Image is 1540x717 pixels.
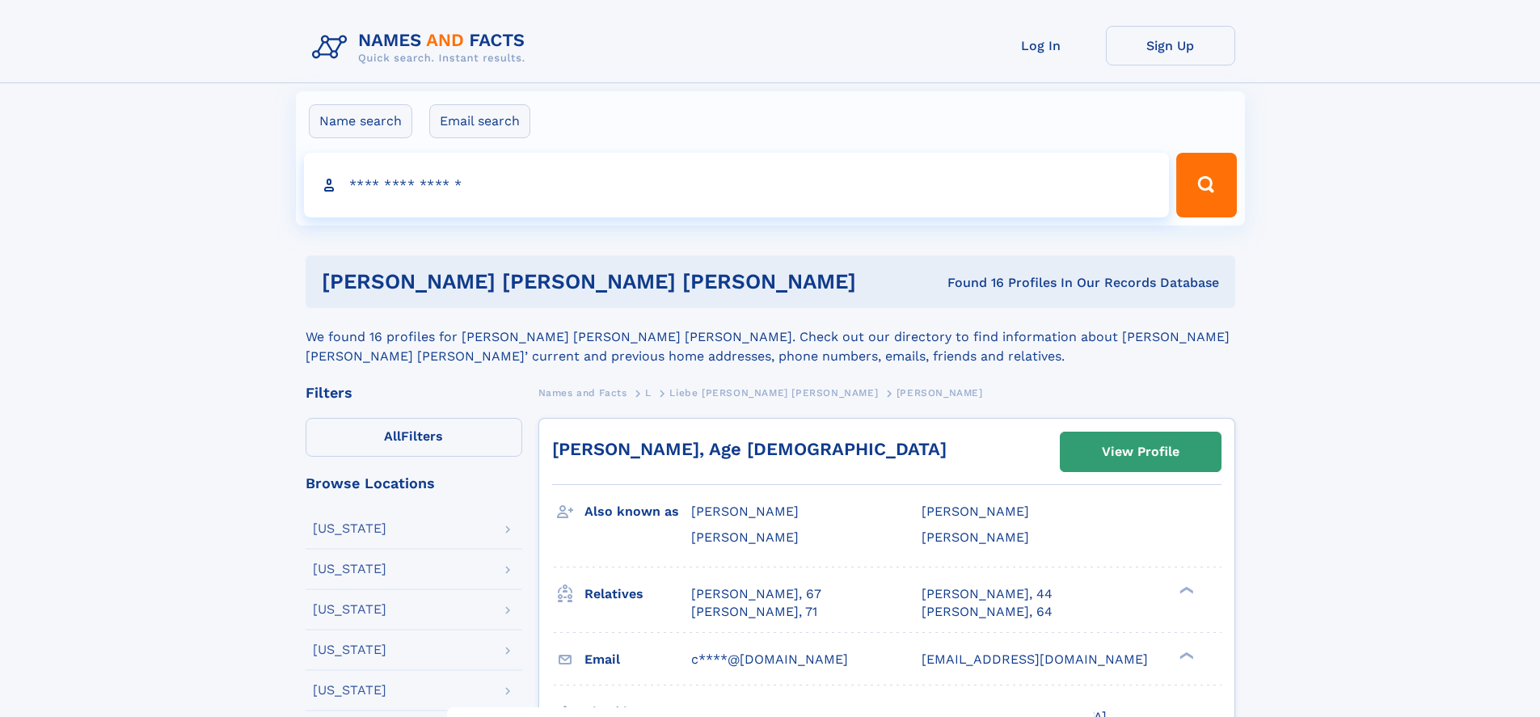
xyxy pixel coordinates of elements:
[384,428,401,444] span: All
[897,387,983,399] span: [PERSON_NAME]
[429,104,530,138] label: Email search
[584,498,691,525] h3: Also known as
[313,643,386,656] div: [US_STATE]
[306,308,1235,366] div: We found 16 profiles for [PERSON_NAME] [PERSON_NAME] [PERSON_NAME]. Check out our directory to fi...
[901,274,1219,292] div: Found 16 Profiles In Our Records Database
[1175,584,1195,595] div: ❯
[691,504,799,519] span: [PERSON_NAME]
[306,476,522,491] div: Browse Locations
[1102,433,1179,470] div: View Profile
[1061,432,1221,471] a: View Profile
[313,563,386,576] div: [US_STATE]
[691,585,821,603] a: [PERSON_NAME], 67
[306,386,522,400] div: Filters
[1175,650,1195,660] div: ❯
[922,585,1053,603] a: [PERSON_NAME], 44
[645,382,652,403] a: L
[584,580,691,608] h3: Relatives
[552,439,947,459] a: [PERSON_NAME], Age [DEMOGRAPHIC_DATA]
[306,418,522,457] label: Filters
[977,26,1106,65] a: Log In
[322,272,902,292] h1: [PERSON_NAME] [PERSON_NAME] [PERSON_NAME]
[306,26,538,70] img: Logo Names and Facts
[669,387,878,399] span: Liebe [PERSON_NAME] [PERSON_NAME]
[645,387,652,399] span: L
[922,603,1053,621] a: [PERSON_NAME], 64
[1176,153,1236,217] button: Search Button
[584,646,691,673] h3: Email
[313,684,386,697] div: [US_STATE]
[922,529,1029,545] span: [PERSON_NAME]
[304,153,1170,217] input: search input
[669,382,878,403] a: Liebe [PERSON_NAME] [PERSON_NAME]
[309,104,412,138] label: Name search
[313,603,386,616] div: [US_STATE]
[538,382,627,403] a: Names and Facts
[922,652,1148,667] span: [EMAIL_ADDRESS][DOMAIN_NAME]
[691,603,817,621] a: [PERSON_NAME], 71
[922,504,1029,519] span: [PERSON_NAME]
[1106,26,1235,65] a: Sign Up
[691,529,799,545] span: [PERSON_NAME]
[313,522,386,535] div: [US_STATE]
